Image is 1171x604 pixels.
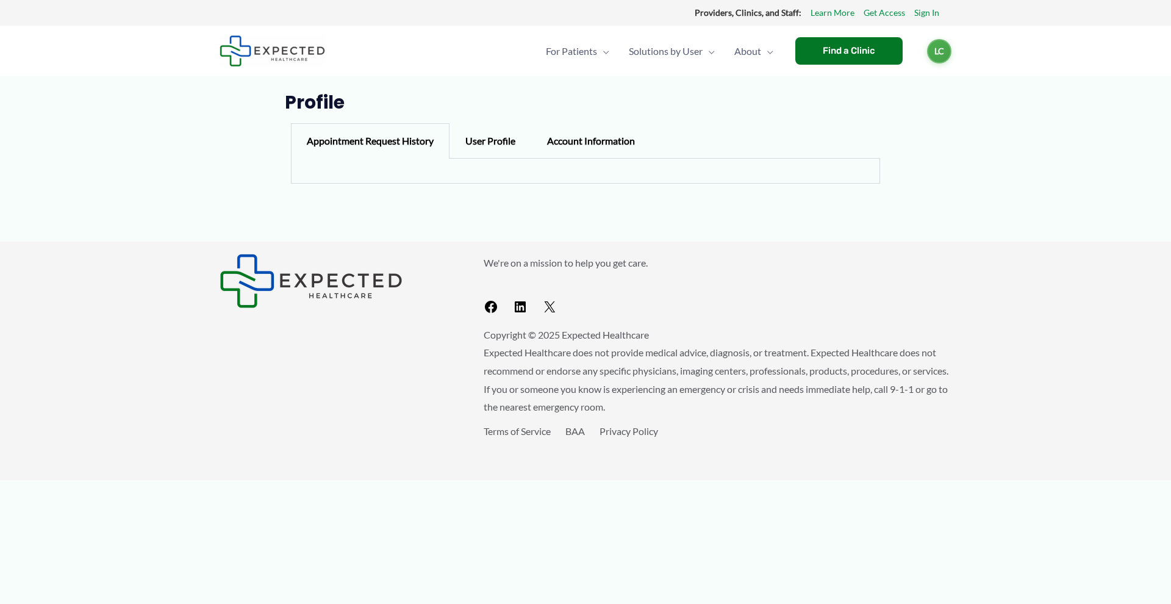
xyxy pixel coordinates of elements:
span: Menu Toggle [761,30,773,73]
a: LC [927,39,951,63]
nav: Primary Site Navigation [536,30,783,73]
div: User Profile [449,123,531,159]
a: Sign In [914,5,939,21]
a: Privacy Policy [600,425,658,437]
aside: Footer Widget 3 [484,422,951,468]
span: Copyright © 2025 Expected Healthcare [484,329,649,340]
span: For Patients [546,30,597,73]
strong: Providers, Clinics, and Staff: [695,7,801,18]
span: Menu Toggle [597,30,609,73]
span: Solutions by User [629,30,703,73]
span: Expected Healthcare does not provide medical advice, diagnosis, or treatment. Expected Healthcare... [484,347,948,412]
a: Get Access [864,5,905,21]
span: Menu Toggle [703,30,715,73]
h1: Profile [285,92,887,113]
img: Expected Healthcare Logo - side, dark font, small [220,254,403,308]
aside: Footer Widget 1 [220,254,453,308]
div: Account Information [531,123,651,159]
a: Terms of Service [484,425,551,437]
a: AboutMenu Toggle [725,30,783,73]
a: For PatientsMenu Toggle [536,30,619,73]
div: Appointment Request History [291,123,449,159]
a: Solutions by UserMenu Toggle [619,30,725,73]
aside: Footer Widget 2 [484,254,951,319]
a: Learn More [811,5,854,21]
a: BAA [565,425,585,437]
a: Find a Clinic [795,37,903,65]
p: We're on a mission to help you get care. [484,254,951,272]
span: About [734,30,761,73]
img: Expected Healthcare Logo - side, dark font, small [220,35,325,67]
